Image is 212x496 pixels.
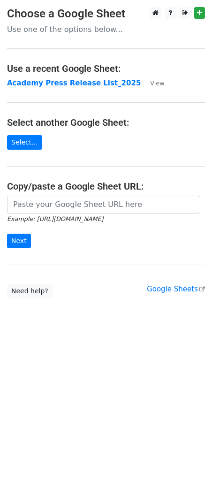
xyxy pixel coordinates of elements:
[150,80,164,87] small: View
[147,285,205,293] a: Google Sheets
[7,63,205,74] h4: Use a recent Google Sheet:
[7,7,205,21] h3: Choose a Google Sheet
[7,117,205,128] h4: Select another Google Sheet:
[141,79,164,87] a: View
[7,284,53,298] a: Need help?
[7,24,205,34] p: Use one of the options below...
[7,234,31,248] input: Next
[7,135,42,150] a: Select...
[7,215,103,222] small: Example: [URL][DOMAIN_NAME]
[7,79,141,87] a: Academy Press Release List_2025
[7,181,205,192] h4: Copy/paste a Google Sheet URL:
[7,196,200,214] input: Paste your Google Sheet URL here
